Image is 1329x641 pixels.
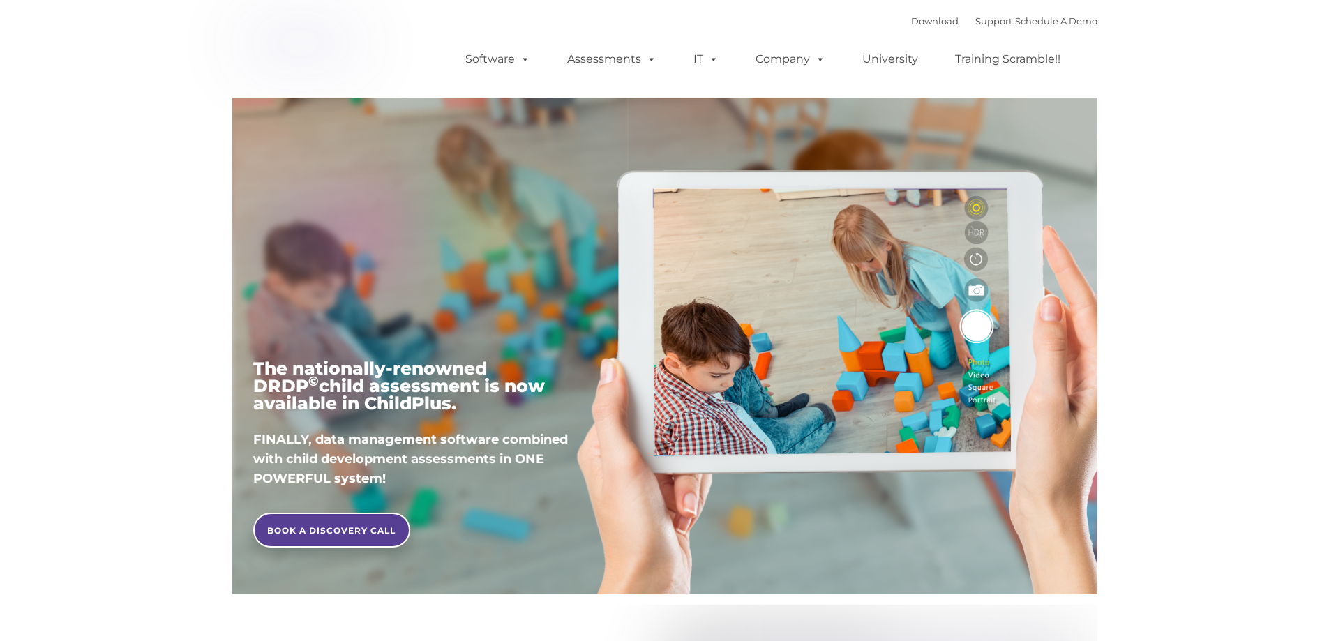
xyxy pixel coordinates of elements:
[911,15,1097,27] font: |
[253,358,545,414] span: The nationally-renowned DRDP child assessment is now available in ChildPlus.
[911,15,959,27] a: Download
[308,373,319,389] sup: ©
[253,432,568,486] span: FINALLY, data management software combined with child development assessments in ONE POWERFUL sys...
[975,15,1012,27] a: Support
[742,45,839,73] a: Company
[253,513,410,548] a: BOOK A DISCOVERY CALL
[451,45,544,73] a: Software
[679,45,733,73] a: IT
[941,45,1074,73] a: Training Scramble!!
[848,45,932,73] a: University
[232,11,372,81] img: ChildPlus by Procare Solutions
[253,143,570,335] img: Copyright - DRDP Logo Light
[553,45,670,73] a: Assessments
[1015,15,1097,27] a: Schedule A Demo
